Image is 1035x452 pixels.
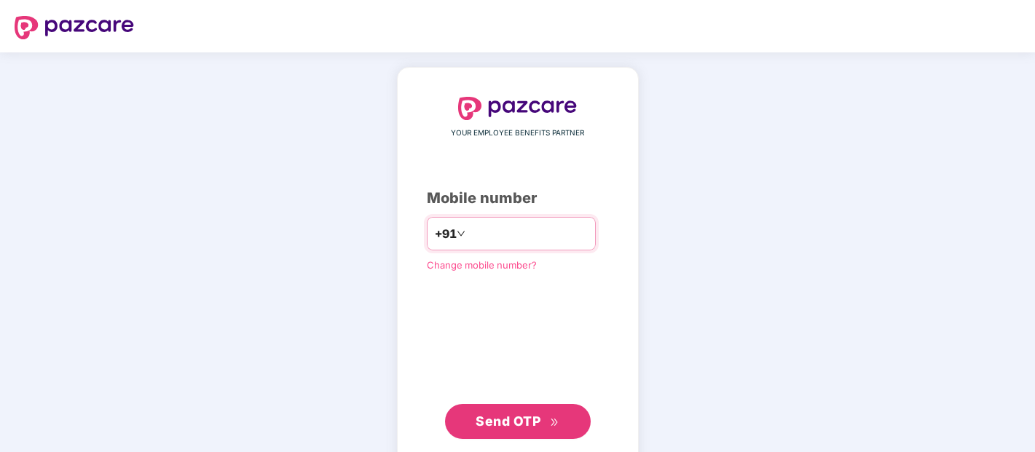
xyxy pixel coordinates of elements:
[427,259,537,271] a: Change mobile number?
[550,418,559,427] span: double-right
[457,229,465,238] span: down
[451,127,584,139] span: YOUR EMPLOYEE BENEFITS PARTNER
[458,97,578,120] img: logo
[427,187,609,210] div: Mobile number
[435,225,457,243] span: +91
[445,404,591,439] button: Send OTPdouble-right
[476,413,540,429] span: Send OTP
[15,16,134,39] img: logo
